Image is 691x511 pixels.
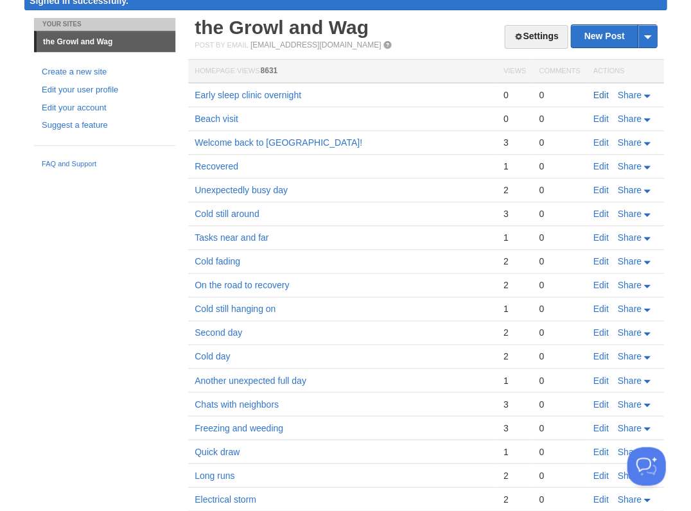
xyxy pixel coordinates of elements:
div: 1 [503,160,525,172]
span: Share [617,304,641,314]
a: Edit [593,446,608,456]
a: Edit [593,494,608,504]
a: On the road to recovery [195,280,289,290]
a: Edit [593,137,608,148]
div: 2 [503,327,525,338]
div: 0 [539,160,580,172]
a: the Growl and Wag [37,31,175,52]
a: Edit [593,351,608,361]
a: Edit [593,209,608,219]
div: 0 [539,303,580,315]
a: Cold still hanging on [195,304,276,314]
div: 0 [539,208,580,220]
a: Quick draw [195,446,240,456]
div: 0 [539,89,580,101]
a: Cold fading [195,256,240,266]
div: 1 [503,374,525,386]
a: Edit your user profile [42,83,168,97]
div: 0 [539,469,580,481]
div: 2 [503,469,525,481]
a: Welcome back to [GEOGRAPHIC_DATA]! [195,137,362,148]
th: Views [496,60,532,83]
a: Edit [593,280,608,290]
th: Actions [586,60,663,83]
div: 3 [503,208,525,220]
a: the Growl and Wag [195,17,369,38]
div: 0 [539,422,580,433]
a: Edit your account [42,101,168,115]
a: Edit [593,185,608,195]
div: 0 [539,374,580,386]
div: 0 [539,113,580,125]
a: Suggest a feature [42,119,168,132]
a: Edit [593,304,608,314]
span: Share [617,90,641,100]
a: Create a new site [42,65,168,79]
div: 0 [539,327,580,338]
div: 0 [539,493,580,505]
span: Share [617,399,641,409]
div: 1 [503,303,525,315]
a: Second day [195,327,242,338]
a: New Post [571,25,656,48]
a: Long runs [195,470,234,480]
a: Edit [593,90,608,100]
span: Share [617,185,641,195]
span: Share [617,446,641,456]
span: Post by Email [195,41,248,49]
li: Your Sites [34,18,175,31]
div: 3 [503,398,525,410]
a: Early sleep clinic overnight [195,90,301,100]
a: Cold still around [195,209,259,219]
div: 2 [503,493,525,505]
a: Freezing and weeding [195,422,283,433]
a: Edit [593,375,608,385]
th: Comments [532,60,586,83]
div: 0 [539,184,580,196]
span: Share [617,422,641,433]
a: Another unexpected full day [195,375,306,385]
div: 0 [539,351,580,362]
a: Settings [504,25,568,49]
a: Edit [593,256,608,266]
a: Beach visit [195,114,238,124]
span: Share [617,161,641,171]
div: 0 [539,446,580,457]
span: Share [617,280,641,290]
div: 0 [539,232,580,243]
div: 2 [503,279,525,291]
a: Edit [593,422,608,433]
div: 0 [539,398,580,410]
span: Share [617,256,641,266]
div: 3 [503,137,525,148]
div: 2 [503,184,525,196]
div: 0 [539,279,580,291]
a: Edit [593,470,608,480]
div: 1 [503,446,525,457]
th: Homepage Views [188,60,496,83]
div: 0 [503,113,525,125]
a: Chats with neighbors [195,399,279,409]
div: 2 [503,255,525,267]
a: Edit [593,232,608,243]
a: Edit [593,399,608,409]
span: Share [617,470,641,480]
a: FAQ and Support [42,159,168,170]
span: Share [617,209,641,219]
div: 1 [503,232,525,243]
a: Edit [593,327,608,338]
div: 3 [503,422,525,433]
a: Recovered [195,161,238,171]
span: Share [617,232,641,243]
span: Share [617,114,641,124]
a: Edit [593,161,608,171]
a: Cold day [195,351,230,361]
a: Edit [593,114,608,124]
div: 0 [503,89,525,101]
span: Share [617,375,641,385]
span: Share [617,494,641,504]
a: Tasks near and far [195,232,268,243]
span: 8631 [260,66,277,75]
a: [EMAIL_ADDRESS][DOMAIN_NAME] [250,40,381,49]
div: 0 [539,255,580,267]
